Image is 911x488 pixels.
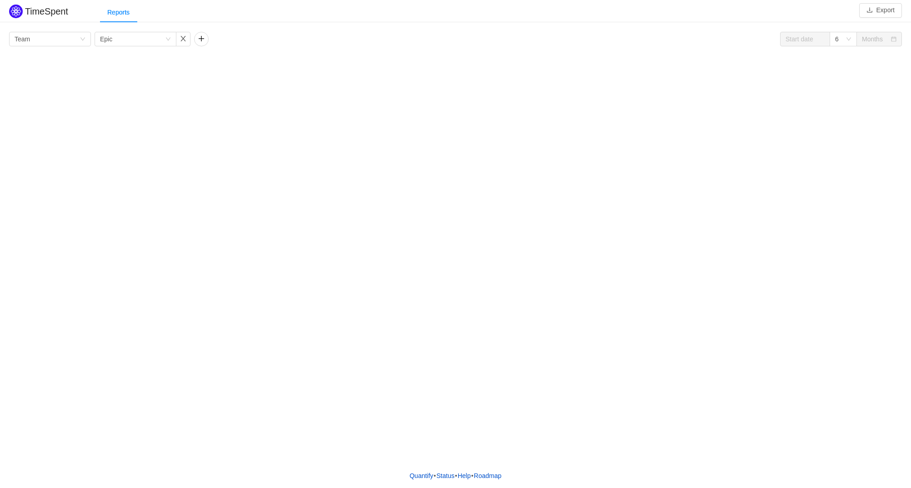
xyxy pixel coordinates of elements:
i: icon: down [846,36,851,43]
div: Reports [100,2,137,23]
div: 6 [835,32,839,46]
span: • [455,472,457,479]
a: Help [457,469,471,483]
input: Start date [780,32,830,46]
a: Roadmap [473,469,502,483]
button: icon: plus [194,32,209,46]
button: icon: downloadExport [859,3,902,18]
a: Status [436,469,455,483]
i: icon: calendar [891,36,896,43]
div: Team [15,32,30,46]
div: Epic [100,32,112,46]
a: Quantify [409,469,434,483]
h2: TimeSpent [25,6,68,16]
img: Quantify logo [9,5,23,18]
div: Months [862,32,883,46]
span: • [471,472,473,479]
button: icon: close [176,32,190,46]
span: • [434,472,436,479]
i: icon: down [80,36,85,43]
i: icon: down [165,36,171,43]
